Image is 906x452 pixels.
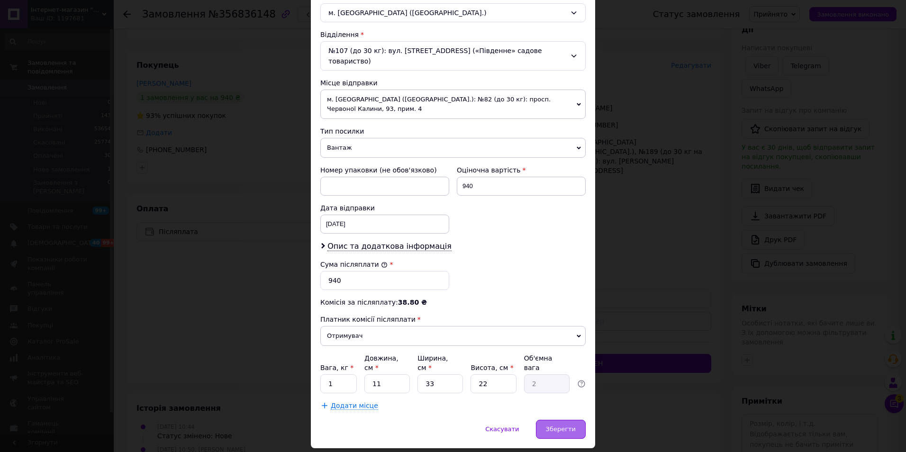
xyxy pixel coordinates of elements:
[320,138,586,158] span: Вантаж
[320,127,364,135] span: Тип посилки
[320,165,449,175] div: Номер упаковки (не обов'язково)
[320,90,586,119] span: м. [GEOGRAPHIC_DATA] ([GEOGRAPHIC_DATA].): №82 (до 30 кг): просп. Червоної Калини, 93, прим. 4
[398,298,427,306] span: 38.80 ₴
[320,316,416,323] span: Платник комісії післяплати
[485,425,519,433] span: Скасувати
[320,326,586,346] span: Отримувач
[320,30,586,39] div: Відділення
[320,41,586,71] div: №107 (до 30 кг): вул. [STREET_ADDRESS] («Південне» садове товариство)
[417,354,448,371] label: Ширина, см
[524,353,570,372] div: Об'ємна вага
[457,165,586,175] div: Оціночна вартість
[327,242,452,251] span: Опис та додаткова інформація
[320,364,353,371] label: Вага, кг
[320,298,586,307] div: Комісія за післяплату:
[364,354,399,371] label: Довжина, см
[546,425,576,433] span: Зберегти
[320,261,388,268] label: Сума післяплати
[320,79,378,87] span: Місце відправки
[320,203,449,213] div: Дата відправки
[471,364,513,371] label: Висота, см
[320,3,586,22] div: м. [GEOGRAPHIC_DATA] ([GEOGRAPHIC_DATA].)
[331,402,378,410] span: Додати місце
